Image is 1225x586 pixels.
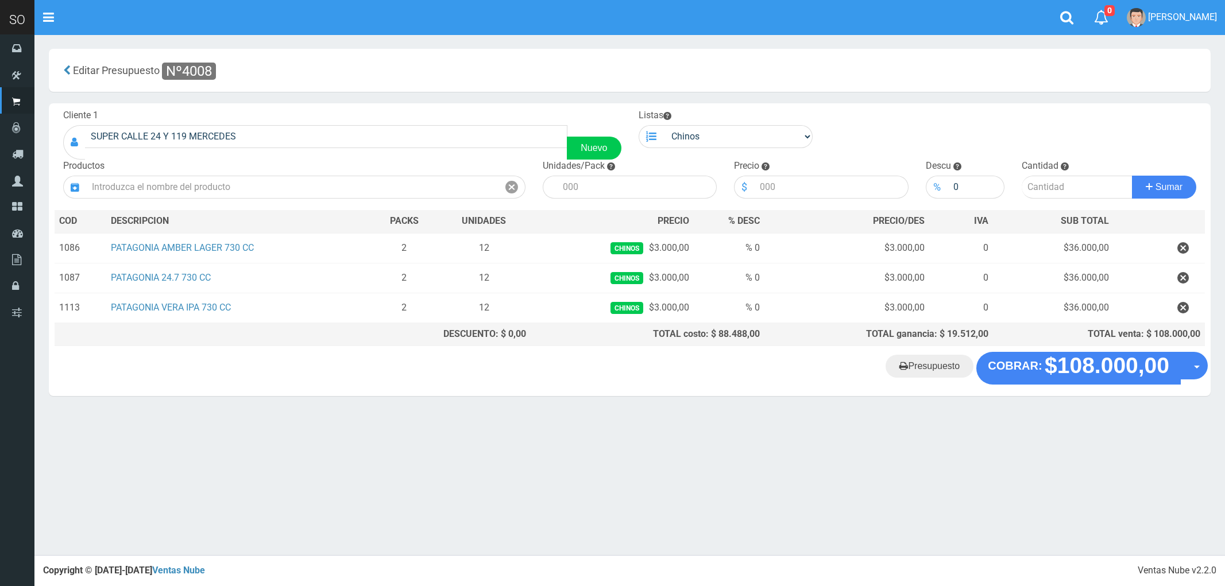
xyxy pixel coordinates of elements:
th: PACKS [371,210,437,233]
td: $36.000,00 [993,233,1113,263]
label: Unidades/Pack [543,160,605,173]
a: Ventas Nube [152,565,205,576]
a: Presupuesto [886,355,973,378]
a: Nuevo [567,137,621,160]
td: $3.000,00 [764,263,929,293]
label: Precio [734,160,759,173]
th: DES [106,210,371,233]
td: 12 [437,293,531,323]
td: 2 [371,293,437,323]
td: % 0 [694,263,764,293]
td: $36.000,00 [993,263,1113,293]
span: Chinos [610,242,643,254]
td: 1086 [55,233,106,263]
div: TOTAL ganancia: $ 19.512,00 [769,328,988,341]
span: Sumar [1156,182,1183,192]
button: Sumar [1132,176,1196,199]
span: PRECIO/DES [873,215,925,226]
span: 0 [1104,5,1115,16]
label: Cantidad [1022,160,1058,173]
span: Chinos [610,302,643,314]
div: DESCUENTO: $ 0,00 [376,328,526,341]
span: Editar Presupuesto [73,64,160,76]
input: Consumidor Final [85,125,567,148]
input: 000 [948,176,1004,199]
a: PATAGONIA AMBER LAGER 730 CC [111,242,254,253]
a: PATAGONIA 24.7 730 CC [111,272,211,283]
div: Ventas Nube v2.2.0 [1138,564,1216,577]
td: 0 [929,263,993,293]
strong: COBRAR: [988,359,1042,372]
td: % 0 [694,293,764,323]
td: % 0 [694,233,764,263]
span: SUB TOTAL [1061,215,1109,228]
td: $3.000,00 [764,293,929,323]
td: $36.000,00 [993,293,1113,323]
td: 12 [437,233,531,263]
span: Nº4008 [162,63,216,80]
button: COBRAR: $108.000,00 [976,352,1181,384]
span: IVA [974,215,988,226]
td: 12 [437,263,531,293]
input: Cantidad [1022,176,1133,199]
label: Listas [639,109,671,122]
td: 1113 [55,293,106,323]
span: Chinos [610,272,643,284]
span: [PERSON_NAME] [1148,11,1217,22]
td: 0 [929,293,993,323]
th: COD [55,210,106,233]
div: $ [734,176,754,199]
td: $3.000,00 [531,233,694,263]
td: 2 [371,263,437,293]
input: Introduzca el nombre del producto [86,176,498,199]
td: 2 [371,233,437,263]
label: Cliente 1 [63,109,98,122]
input: 000 [557,176,717,199]
td: $3.000,00 [531,293,694,323]
td: $3.000,00 [764,233,929,263]
strong: Copyright © [DATE]-[DATE] [43,565,205,576]
label: Descu [926,160,951,173]
td: 0 [929,233,993,263]
th: UNIDADES [437,210,531,233]
label: Productos [63,160,105,173]
strong: $108.000,00 [1045,354,1169,378]
div: TOTAL venta: $ 108.000,00 [998,328,1200,341]
div: % [926,176,948,199]
span: % DESC [728,215,760,226]
td: 1087 [55,263,106,293]
span: PRECIO [658,215,689,228]
img: User Image [1127,8,1146,27]
a: PATAGONIA VERA IPA 730 CC [111,302,231,313]
td: $3.000,00 [531,263,694,293]
span: CRIPCION [127,215,169,226]
div: TOTAL costo: $ 88.488,00 [535,328,760,341]
input: 000 [754,176,909,199]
